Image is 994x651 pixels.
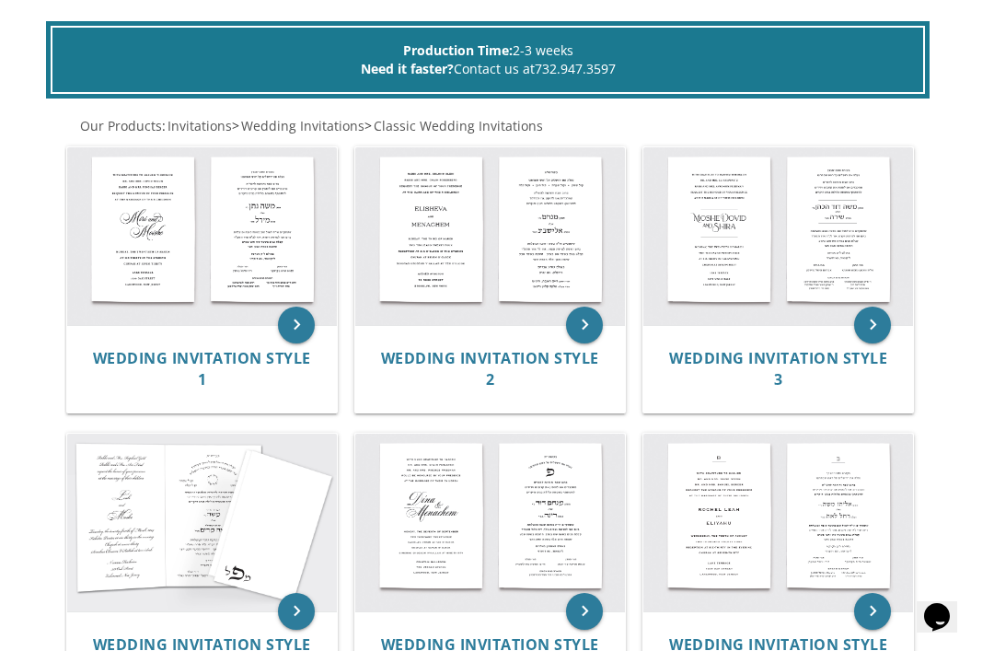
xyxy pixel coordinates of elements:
[669,350,887,389] a: Wedding Invitation Style 3
[535,60,616,77] a: 732.947.3597
[403,41,513,59] span: Production Time:
[67,434,337,611] img: Wedding Invitation Style 4
[643,434,913,611] img: Wedding Invitation Style 6
[93,348,311,389] span: Wedding Invitation Style 1
[51,26,926,94] div: 2-3 weeks Contact us at
[566,593,603,630] a: keyboard_arrow_right
[232,117,364,134] span: >
[917,577,976,633] iframe: chat widget
[381,348,599,389] span: Wedding Invitation Style 2
[355,147,625,325] img: Wedding Invitation Style 2
[669,348,887,389] span: Wedding Invitation Style 3
[364,117,543,134] span: >
[241,117,364,134] span: Wedding Invitations
[239,117,364,134] a: Wedding Invitations
[854,307,891,343] a: keyboard_arrow_right
[372,117,543,134] a: Classic Wedding Invitations
[64,117,929,135] div: :
[355,434,625,611] img: Wedding Invitation Style 5
[78,117,162,134] a: Our Products
[381,350,599,389] a: Wedding Invitation Style 2
[643,147,913,325] img: Wedding Invitation Style 3
[93,350,311,389] a: Wedding Invitation Style 1
[361,60,454,77] span: Need it faster?
[278,307,315,343] a: keyboard_arrow_right
[166,117,232,134] a: Invitations
[566,307,603,343] a: keyboard_arrow_right
[854,593,891,630] a: keyboard_arrow_right
[278,593,315,630] a: keyboard_arrow_right
[168,117,232,134] span: Invitations
[374,117,543,134] span: Classic Wedding Invitations
[67,147,337,325] img: Wedding Invitation Style 1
